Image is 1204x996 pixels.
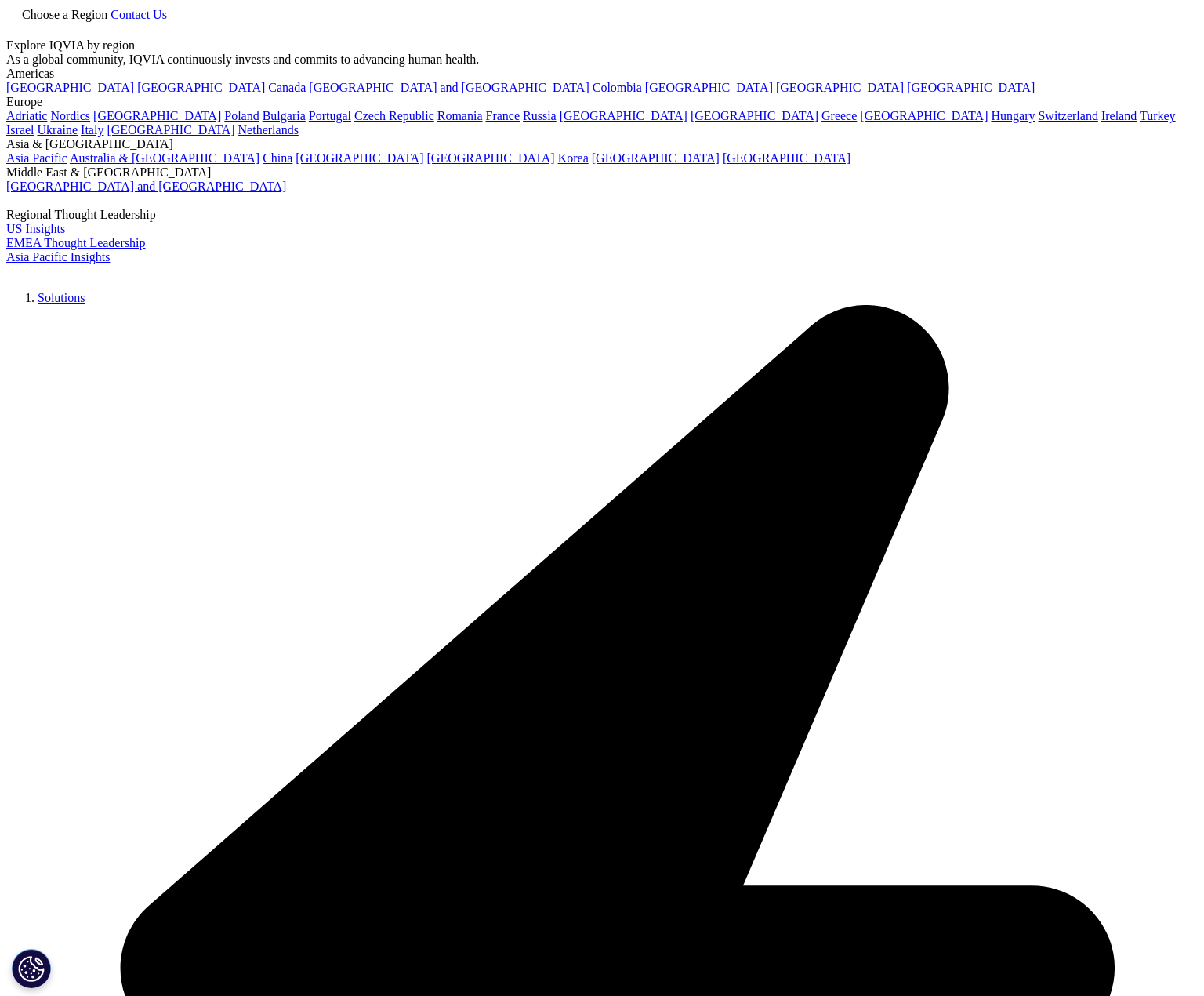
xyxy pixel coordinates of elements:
a: [GEOGRAPHIC_DATA] [107,123,234,136]
a: Australia & [GEOGRAPHIC_DATA] [70,151,259,165]
a: France [486,109,520,122]
a: [GEOGRAPHIC_DATA] [907,81,1035,94]
a: Israel [6,123,34,136]
button: Cookie Settings [12,949,51,988]
a: [GEOGRAPHIC_DATA] [137,81,265,94]
a: Asia Pacific Insights [6,250,110,264]
a: Russia [523,109,557,122]
a: Netherlands [238,123,299,136]
a: [GEOGRAPHIC_DATA] [560,109,687,122]
a: Solutions [38,291,85,304]
a: Nordics [50,109,90,122]
a: Romania [437,109,483,122]
a: Bulgaria [263,109,306,122]
a: Asia Pacific [6,151,67,165]
a: Switzerland [1038,109,1097,122]
a: [GEOGRAPHIC_DATA] and [GEOGRAPHIC_DATA] [6,180,286,193]
a: Ireland [1101,109,1137,122]
a: EMEA Thought Leadership [6,236,145,249]
div: Explore IQVIA by region [6,38,1198,53]
div: Asia & [GEOGRAPHIC_DATA] [6,137,1198,151]
a: [GEOGRAPHIC_DATA] [723,151,850,165]
a: [GEOGRAPHIC_DATA] [691,109,818,122]
a: US Insights [6,222,65,235]
a: China [263,151,292,165]
a: [GEOGRAPHIC_DATA] [296,151,423,165]
div: Middle East & [GEOGRAPHIC_DATA] [6,165,1198,180]
a: Colombia [593,81,642,94]
div: Regional Thought Leadership [6,208,1198,222]
span: Choose a Region [22,8,107,21]
a: Turkey [1140,109,1176,122]
a: Czech Republic [354,109,434,122]
div: As a global community, IQVIA continuously invests and commits to advancing human health. [6,53,1198,67]
a: [GEOGRAPHIC_DATA] [860,109,988,122]
div: Americas [6,67,1198,81]
a: Contact Us [111,8,167,21]
a: [GEOGRAPHIC_DATA] [427,151,555,165]
a: Greece [821,109,857,122]
a: Hungary [991,109,1035,122]
a: [GEOGRAPHIC_DATA] [592,151,720,165]
a: Canada [268,81,306,94]
a: Poland [224,109,259,122]
a: [GEOGRAPHIC_DATA] and [GEOGRAPHIC_DATA] [309,81,589,94]
a: Adriatic [6,109,47,122]
div: Europe [6,95,1198,109]
a: [GEOGRAPHIC_DATA] [93,109,221,122]
a: Portugal [309,109,351,122]
a: Ukraine [38,123,78,136]
a: [GEOGRAPHIC_DATA] [776,81,904,94]
a: [GEOGRAPHIC_DATA] [6,81,134,94]
a: [GEOGRAPHIC_DATA] [645,81,773,94]
a: Italy [81,123,103,136]
a: Korea [558,151,589,165]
